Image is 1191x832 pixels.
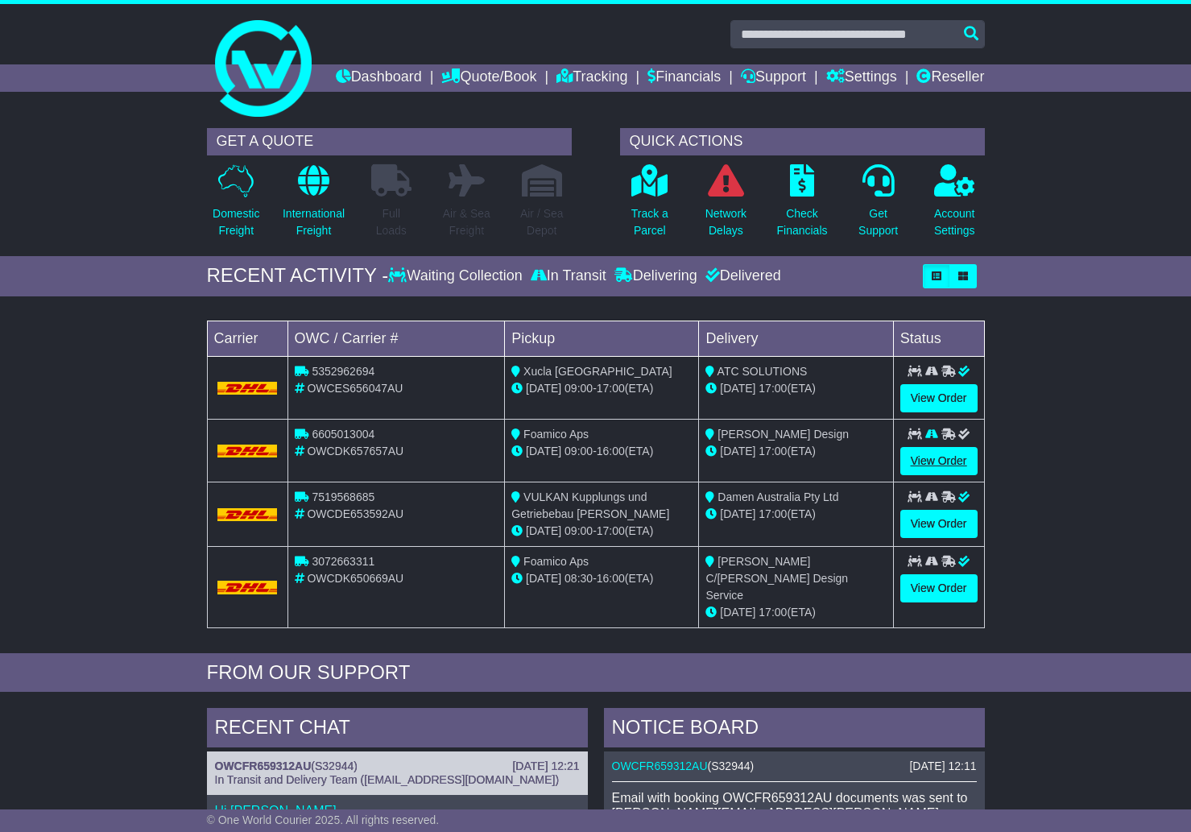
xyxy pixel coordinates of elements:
[916,64,984,92] a: Reseller
[312,365,374,378] span: 5352962694
[283,205,345,239] p: International Freight
[705,164,747,248] a: NetworkDelays
[597,524,625,537] span: 17:00
[705,506,886,523] div: (ETA)
[511,443,692,460] div: - (ETA)
[287,321,505,356] td: OWC / Carrier #
[597,572,625,585] span: 16:00
[207,661,985,685] div: FROM OUR SUPPORT
[307,382,403,395] span: OWCES656047AU
[647,64,721,92] a: Financials
[776,205,827,239] p: Check Financials
[307,445,403,457] span: OWCDK657657AU
[526,572,561,585] span: [DATE]
[217,382,278,395] img: DHL.png
[523,555,589,568] span: Foamico Aps
[564,572,593,585] span: 08:30
[705,380,886,397] div: (ETA)
[775,164,828,248] a: CheckFinancials
[511,491,669,520] span: VULKAN Kupplungs und Getriebebau [PERSON_NAME]
[826,64,897,92] a: Settings
[720,507,755,520] span: [DATE]
[934,205,975,239] p: Account Settings
[526,524,561,537] span: [DATE]
[717,365,808,378] span: ATC SOLUTIONS
[312,555,374,568] span: 3072663311
[610,267,701,285] div: Delivering
[217,581,278,594] img: DHL.png
[215,803,580,818] p: Hi [PERSON_NAME],
[564,382,593,395] span: 09:00
[631,164,669,248] a: Track aParcel
[336,64,422,92] a: Dashboard
[720,606,755,619] span: [DATE]
[388,267,526,285] div: Waiting Collection
[443,205,490,239] p: Air & Sea Freight
[215,760,580,773] div: ( )
[312,428,374,441] span: 6605013004
[282,164,345,248] a: InternationalFreight
[597,382,625,395] span: 17:00
[441,64,536,92] a: Quote/Book
[612,760,708,772] a: OWCFR659312AU
[597,445,625,457] span: 16:00
[564,445,593,457] span: 09:00
[900,447,978,475] a: View Order
[720,445,755,457] span: [DATE]
[717,428,849,441] span: [PERSON_NAME] Design
[523,365,672,378] span: Xucla [GEOGRAPHIC_DATA]
[511,380,692,397] div: - (ETA)
[520,205,564,239] p: Air / Sea Depot
[315,760,354,772] span: S32944
[631,205,668,239] p: Track a Parcel
[512,760,579,773] div: [DATE] 12:21
[759,382,787,395] span: 17:00
[207,264,389,288] div: RECENT ACTIVITY -
[307,507,403,520] span: OWCDE653592AU
[699,321,893,356] td: Delivery
[207,708,588,751] div: RECENT CHAT
[307,572,403,585] span: OWCDK650669AU
[526,382,561,395] span: [DATE]
[215,760,312,772] a: OWCFR659312AU
[705,443,886,460] div: (ETA)
[527,267,610,285] div: In Transit
[564,524,593,537] span: 09:00
[717,491,838,503] span: Damen Australia Pty Ltd
[604,708,985,751] div: NOTICE BOARD
[701,267,781,285] div: Delivered
[612,760,977,773] div: ( )
[217,445,278,457] img: DHL.png
[900,510,978,538] a: View Order
[371,205,411,239] p: Full Loads
[759,606,787,619] span: 17:00
[511,523,692,540] div: - (ETA)
[759,507,787,520] span: 17:00
[207,128,572,155] div: GET A QUOTE
[759,445,787,457] span: 17:00
[720,382,755,395] span: [DATE]
[909,760,976,773] div: [DATE] 12:11
[705,555,848,602] span: [PERSON_NAME] C/[PERSON_NAME] Design Service
[523,428,589,441] span: Foamico Aps
[711,760,750,772] span: S32944
[893,321,984,356] td: Status
[556,64,627,92] a: Tracking
[705,604,886,621] div: (ETA)
[207,321,287,356] td: Carrier
[933,164,976,248] a: AccountSettings
[900,384,978,412] a: View Order
[858,205,898,239] p: Get Support
[505,321,699,356] td: Pickup
[207,813,440,826] span: © One World Courier 2025. All rights reserved.
[215,773,560,786] span: In Transit and Delivery Team ([EMAIL_ADDRESS][DOMAIN_NAME])
[900,574,978,602] a: View Order
[511,570,692,587] div: - (ETA)
[217,508,278,521] img: DHL.png
[212,164,260,248] a: DomesticFreight
[741,64,806,92] a: Support
[705,205,746,239] p: Network Delays
[526,445,561,457] span: [DATE]
[213,205,259,239] p: Domestic Freight
[312,491,374,503] span: 7519568685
